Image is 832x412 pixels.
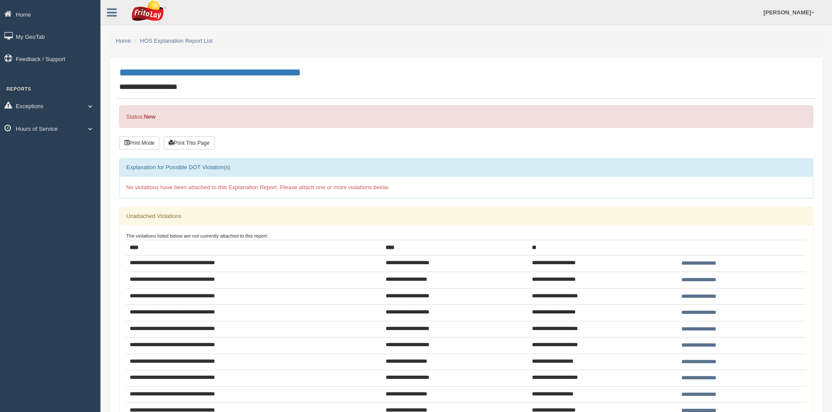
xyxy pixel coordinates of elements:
div: Explanation for Possible DOT Violation(s) [120,159,813,176]
div: Status: [119,106,813,128]
span: No violations have been attached to this Explanation Report. Please attach one or more violations... [126,184,390,191]
small: The violations listed below are not currently attached to this report: [126,233,268,238]
button: Print Mode [119,136,159,150]
strong: New [144,113,155,120]
a: Home [116,37,131,44]
div: Unattached Violations [120,208,813,225]
button: Print This Page [164,136,214,150]
a: HOS Explanation Report List [140,37,213,44]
